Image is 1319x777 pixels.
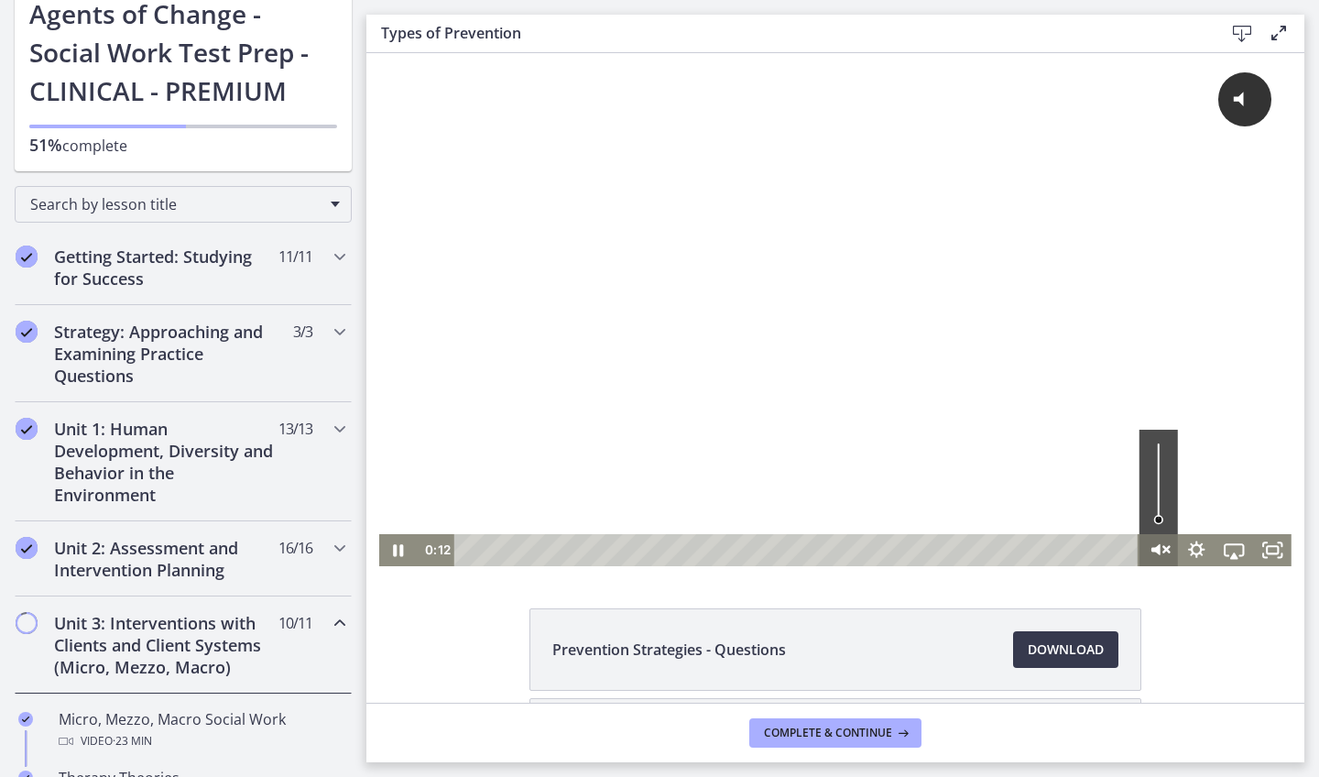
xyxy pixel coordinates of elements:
span: Prevention Strategies - Questions [552,639,786,661]
button: Unmute [773,481,811,513]
i: Completed [16,321,38,343]
div: Video [59,730,344,752]
span: 3 / 3 [293,321,312,343]
h2: Getting Started: Studying for Success [54,246,278,290]
span: 16 / 16 [278,537,312,559]
span: 51% [29,134,62,156]
iframe: Video Lesson [366,53,1304,566]
span: 11 / 11 [278,246,312,268]
button: Airplay [849,481,887,513]
i: Completed [16,418,38,440]
h2: Strategy: Approaching and Examining Practice Questions [54,321,278,387]
div: Micro, Mezzo, Macro Social Work [59,708,344,752]
div: Search by lesson title [15,186,352,223]
span: · 23 min [113,730,152,752]
i: Completed [16,246,38,268]
h3: Types of Prevention [381,22,1194,44]
span: Download [1028,639,1104,661]
h2: Unit 3: Interventions with Clients and Client Systems (Micro, Mezzo, Macro) [54,612,278,678]
div: Volume [773,377,811,481]
h2: Unit 2: Assessment and Intervention Planning [54,537,278,581]
i: Completed [18,712,33,727]
span: 13 / 13 [278,418,312,440]
a: Download [1013,631,1118,668]
h2: Unit 1: Human Development, Diversity and Behavior in the Environment [54,418,278,506]
i: Completed [16,537,38,559]
button: Fullscreen [887,481,924,513]
span: Search by lesson title [30,194,322,214]
button: Show settings menu [811,481,848,513]
span: Complete & continue [764,726,892,740]
p: complete [29,134,337,157]
span: 10 / 11 [278,612,312,634]
button: Complete & continue [749,718,921,748]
